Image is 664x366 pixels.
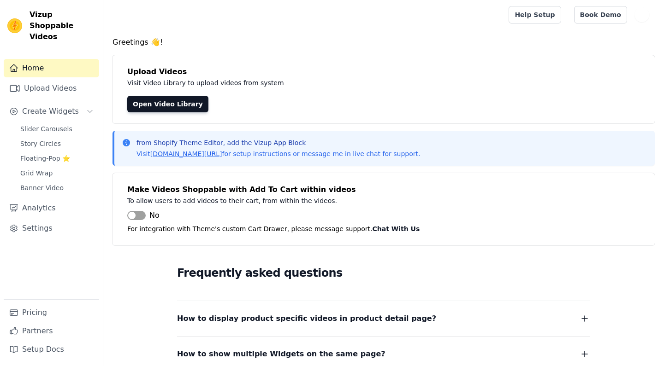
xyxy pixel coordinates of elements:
[177,264,590,282] h2: Frequently asked questions
[4,303,99,322] a: Pricing
[113,37,655,48] h4: Greetings 👋!
[509,6,561,23] a: Help Setup
[136,149,420,158] p: Visit for setup instructions or message me in live chat for support.
[150,150,222,157] a: [DOMAIN_NAME][URL]
[127,96,208,112] a: Open Video Library
[7,18,22,33] img: Vizup
[30,9,95,42] span: Vizup Shoppable Videos
[127,66,640,77] h4: Upload Videos
[15,122,99,135] a: Slider Carousels
[4,102,99,121] button: Create Widgets
[4,79,99,98] a: Upload Videos
[4,199,99,217] a: Analytics
[4,219,99,238] a: Settings
[127,184,640,195] h4: Make Videos Shoppable with Add To Cart within videos
[177,312,436,325] span: How to display product specific videos in product detail page?
[177,348,590,360] button: How to show multiple Widgets on the same page?
[4,340,99,359] a: Setup Docs
[373,223,420,234] button: Chat With Us
[20,139,61,148] span: Story Circles
[127,210,160,221] button: No
[4,59,99,77] a: Home
[4,322,99,340] a: Partners
[15,137,99,150] a: Story Circles
[15,181,99,194] a: Banner Video
[22,106,79,117] span: Create Widgets
[574,6,627,23] a: Book Demo
[136,138,420,147] p: from Shopify Theme Editor, add the Vizup App Block
[20,168,53,178] span: Grid Wrap
[177,312,590,325] button: How to display product specific videos in product detail page?
[20,183,64,192] span: Banner Video
[149,210,160,221] span: No
[15,152,99,165] a: Floating-Pop ⭐
[20,124,72,134] span: Slider Carousels
[127,77,540,88] p: Visit Video Library to upload videos from system
[127,195,540,206] p: To allow users to add videos to their cart, from within the videos.
[20,154,70,163] span: Floating-Pop ⭐
[15,167,99,180] a: Grid Wrap
[127,223,640,234] p: For integration with Theme's custom Cart Drawer, please message support.
[177,348,385,360] span: How to show multiple Widgets on the same page?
